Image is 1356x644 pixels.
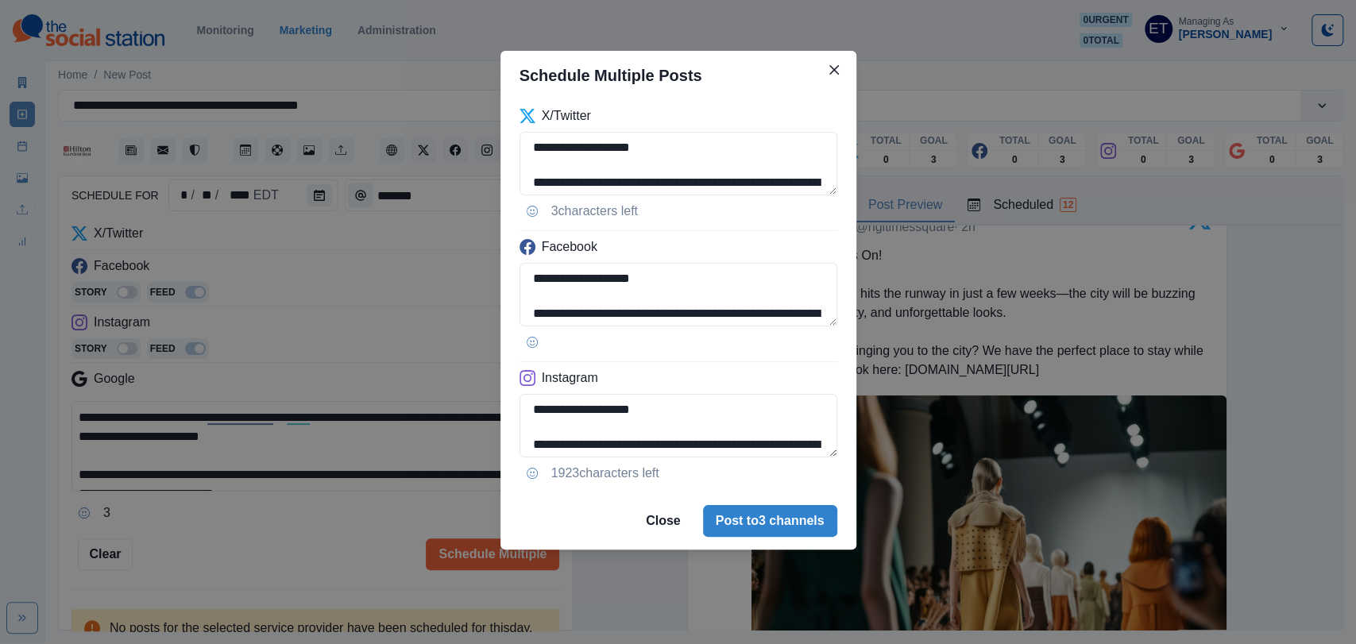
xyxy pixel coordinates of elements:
p: 1923 characters left [551,464,659,483]
p: Instagram [542,368,598,388]
button: Close [633,505,693,537]
button: Opens Emoji Picker [520,461,545,486]
p: 3 characters left [551,202,638,221]
p: Facebook [542,237,597,256]
button: Close [821,57,847,83]
button: Opens Emoji Picker [520,330,545,355]
p: X/Twitter [542,106,591,125]
header: Schedule Multiple Posts [500,51,856,100]
button: Post to3 channels [703,505,837,537]
button: Opens Emoji Picker [520,199,545,224]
